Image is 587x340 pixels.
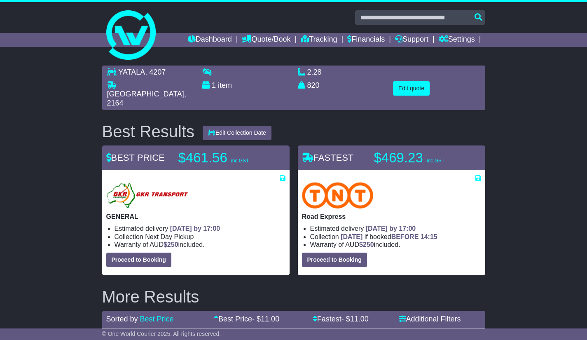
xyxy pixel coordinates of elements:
[391,233,419,240] span: BEFORE
[313,315,369,323] a: Fastest- $11.00
[302,253,367,267] button: Proceed to Booking
[107,90,186,107] span: , 2164
[203,126,271,140] button: Edit Collection Date
[395,33,428,47] a: Support
[363,241,374,248] span: 250
[310,225,481,232] li: Estimated delivery
[118,68,145,76] span: YATALA
[231,158,249,164] span: inc GST
[106,152,165,163] span: BEST PRICE
[102,331,221,337] span: © One World Courier 2025. All rights reserved.
[106,182,190,209] img: GKR: GENERAL
[439,33,475,47] a: Settings
[341,233,362,240] span: [DATE]
[307,81,320,89] span: 820
[242,33,290,47] a: Quote/Book
[218,81,232,89] span: item
[302,213,481,220] p: Road Express
[310,241,481,249] li: Warranty of AUD included.
[107,90,184,98] span: [GEOGRAPHIC_DATA]
[307,68,322,76] span: 2.28
[393,81,430,96] button: Edit quote
[374,150,477,166] p: $469.23
[301,33,337,47] a: Tracking
[106,315,138,323] span: Sorted by
[115,241,285,249] li: Warranty of AUD included.
[366,225,416,232] span: [DATE] by 17:00
[170,225,220,232] span: [DATE] by 17:00
[102,288,485,306] h2: More Results
[399,315,461,323] a: Additional Filters
[212,81,216,89] span: 1
[252,315,279,323] span: - $
[167,241,178,248] span: 250
[115,225,285,232] li: Estimated delivery
[347,33,385,47] a: Financials
[115,233,285,241] li: Collection
[106,213,285,220] p: GENERAL
[310,233,481,241] li: Collection
[302,182,374,209] img: TNT Domestic: Road Express
[98,122,199,141] div: Best Results
[178,150,281,166] p: $461.56
[261,315,279,323] span: 11.00
[106,253,171,267] button: Proceed to Booking
[164,241,178,248] span: $
[302,152,354,163] span: FASTEST
[427,158,444,164] span: inc GST
[350,315,369,323] span: 11.00
[145,68,166,76] span: , 4207
[359,241,374,248] span: $
[421,233,437,240] span: 14:15
[214,315,279,323] a: Best Price- $11.00
[145,233,194,240] span: Next Day Pickup
[341,315,369,323] span: - $
[341,233,437,240] span: if booked
[140,315,174,323] a: Best Price
[188,33,232,47] a: Dashboard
